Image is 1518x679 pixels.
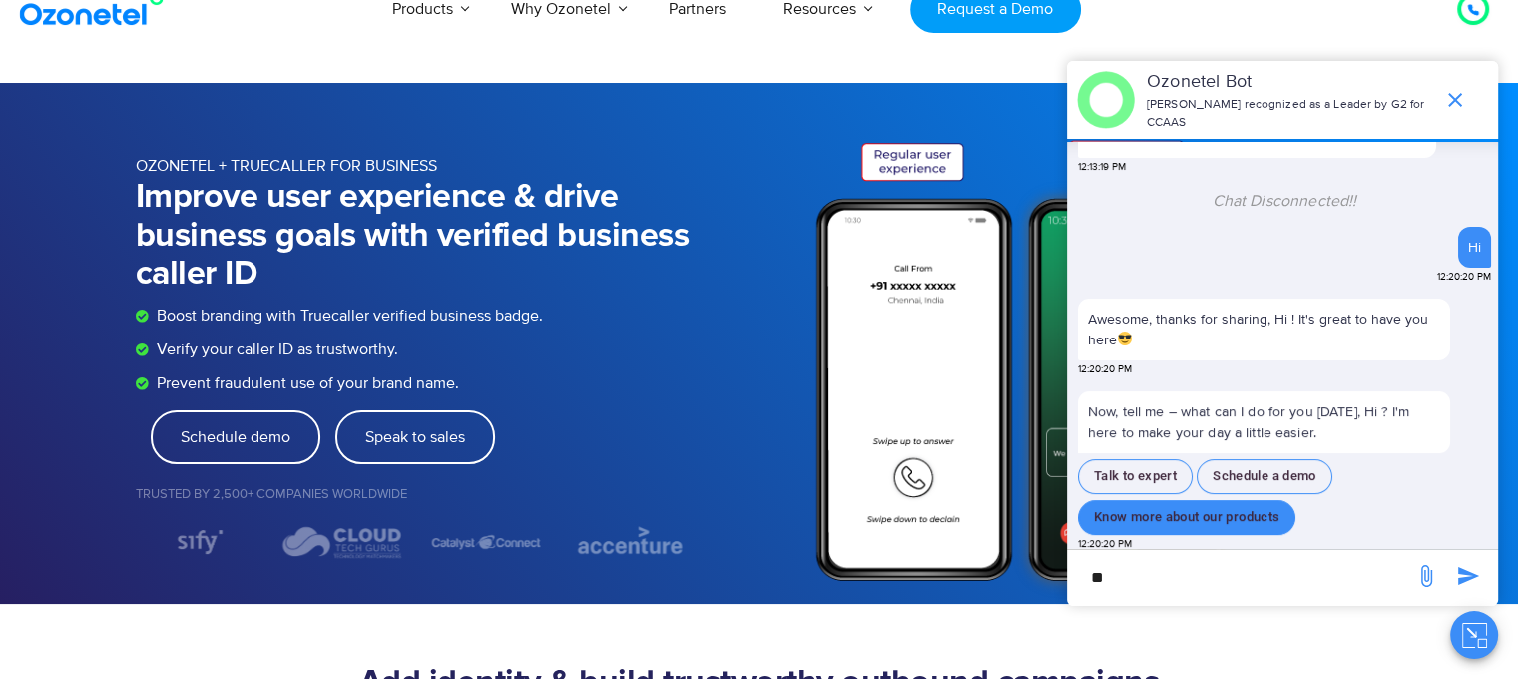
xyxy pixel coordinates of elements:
img: 😎 [1118,332,1132,345]
button: Schedule a demo [1197,459,1332,494]
div: 4 / 7 [136,527,260,557]
p: [PERSON_NAME] recognized as a Leader by G2 for CCAAS [1147,96,1433,132]
span: Boost branding with Truecaller verified business badge. [152,304,543,328]
button: Close chat [1450,611,1498,659]
h1: Improve user experience & drive business goals with verified business caller ID [136,178,693,295]
div: 6 / 7 [424,519,549,565]
div: Image Carousel [136,519,693,565]
div: 5 / 7 [279,519,404,565]
img: header [1077,71,1135,129]
img: Sify [157,527,238,557]
div: new-msg-input [1077,560,1404,596]
img: CloubTech [279,519,404,565]
img: CatalystConnect [424,519,549,565]
span: Schedule demo [181,429,290,445]
span: 12:20:20 PM [1078,537,1132,552]
h5: Trusted by 2,500+ Companies Worldwide [136,488,693,501]
img: accenture [568,519,693,565]
p: OZONETEL + TRUECALLER FOR BUSINESS [136,154,693,178]
span: Speak to sales [365,429,465,445]
a: Speak to sales [335,410,495,464]
button: Know more about our products [1078,500,1295,535]
div: 7 / 7 [568,519,693,565]
span: send message [1406,556,1446,596]
span: Verify your caller ID as trustworthy. [152,338,398,361]
span: Prevent fraudulent use of your brand name. [152,371,459,395]
span: 12:20:20 PM [1078,362,1132,377]
p: Awesome, thanks for sharing, Hi ! It's great to have you here [1088,309,1440,350]
span: 12:20:20 PM [1437,270,1491,285]
a: Schedule demo [151,410,320,464]
span: 12:13:19 PM [1078,160,1126,175]
p: Now, tell me – what can I do for you [DATE], Hi ? I'm here to make your day a little easier. [1078,391,1450,453]
button: Talk to expert [1078,459,1193,494]
span: end chat or minimize [1435,80,1475,120]
span: Chat Disconnected!! [1213,191,1357,211]
span: send message [1448,556,1488,596]
p: Ozonetel Bot [1147,69,1433,96]
div: Hi [1468,237,1481,258]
